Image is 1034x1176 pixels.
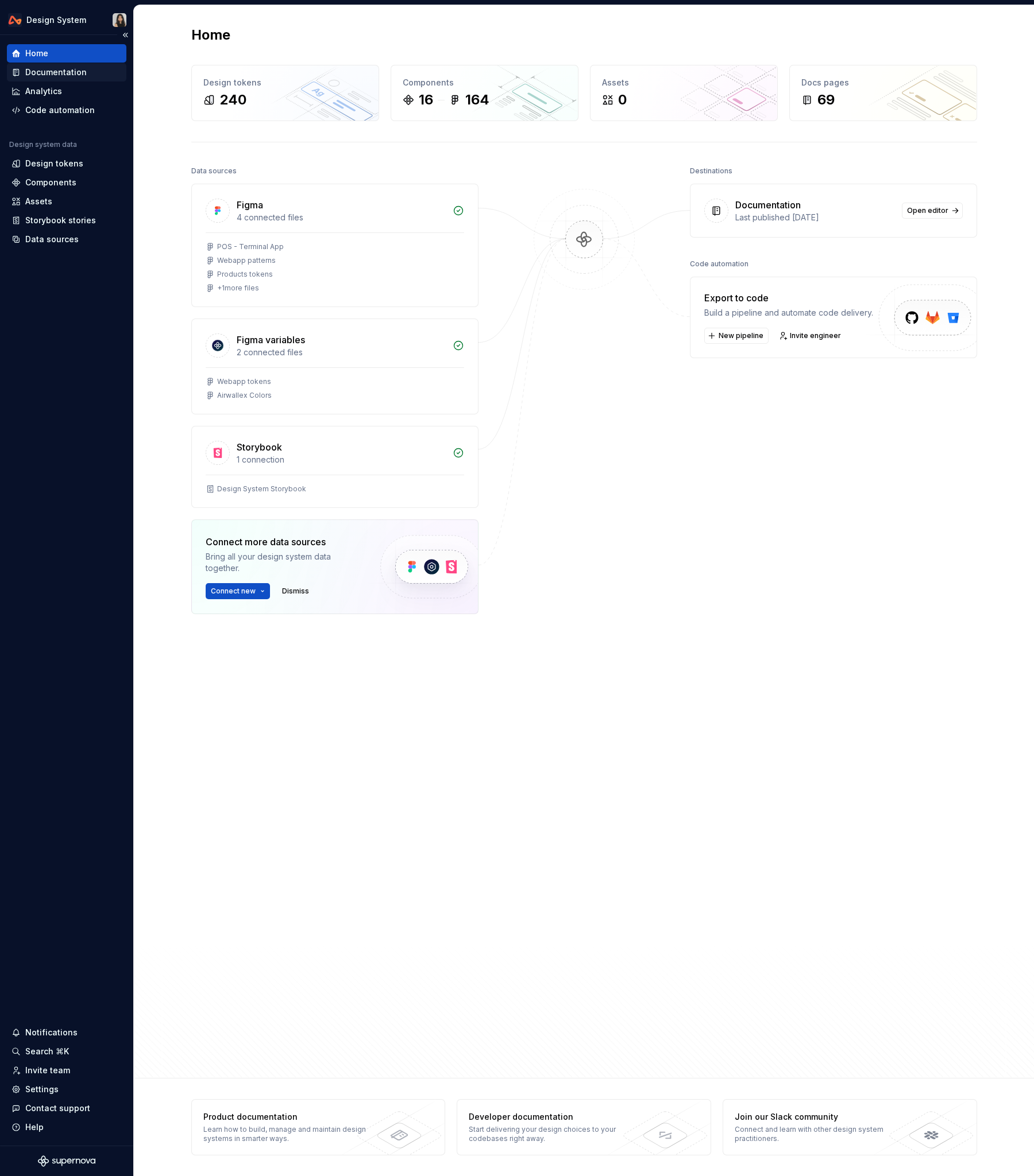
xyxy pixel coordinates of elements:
button: New pipeline [704,328,769,344]
a: Storybook stories [7,211,126,230]
div: + 1 more files [217,284,259,293]
div: Join our Slack community [735,1111,902,1123]
div: Build a pipeline and automate code delivery. [704,307,873,319]
span: Open editor [907,206,948,215]
div: 69 [817,91,835,109]
a: Assets0 [590,65,778,121]
a: Home [7,44,126,63]
div: 240 [219,91,246,109]
div: Webapp patterns [217,256,276,265]
div: Design system data [9,140,77,149]
div: Connect more data sources [206,535,361,549]
div: Design System [26,14,86,26]
svg: Supernova Logo [38,1155,95,1167]
div: 4 connected files [237,212,446,223]
div: Destinations [690,163,732,179]
a: Open editor [902,203,963,219]
div: POS - Terminal App [217,242,284,251]
div: Components [25,177,76,188]
div: Help [25,1121,44,1133]
a: Figma variables2 connected filesWebapp tokensAirwallex Colors [191,319,479,414]
a: Invite team [7,1061,126,1080]
a: Invite engineer [775,328,846,344]
div: Products tokens [217,270,273,279]
button: Contact support [7,1099,126,1117]
a: Components16164 [391,65,578,121]
div: Code automation [25,104,95,116]
div: Assets [25,196,52,207]
div: Start delivering your design choices to your codebases right away. [469,1125,636,1143]
div: Figma [237,198,263,212]
button: Design SystemXiangjun [2,7,131,32]
div: Assets [602,77,766,88]
div: Code automation [690,256,749,272]
a: Data sources [7,230,126,249]
img: 0733df7c-e17f-4421-95a9-ced236ef1ff0.png [8,13,22,27]
div: Documentation [25,67,87,78]
div: Components [403,77,566,88]
div: Storybook [237,440,282,454]
a: Design tokens [7,154,126,173]
button: Notifications [7,1023,126,1042]
div: 16 [419,91,433,109]
div: Design tokens [25,158,83,169]
a: Docs pages69 [789,65,977,121]
div: Storybook stories [25,215,96,226]
button: Search ⌘K [7,1042,126,1061]
button: Dismiss [277,583,314,599]
a: Developer documentationStart delivering your design choices to your codebases right away. [457,1099,711,1155]
div: Documentation [735,198,801,212]
h2: Home [191,26,230,44]
div: Contact support [25,1103,90,1114]
div: Analytics [25,86,62,97]
div: Webapp tokens [217,377,271,386]
div: Data sources [191,163,237,179]
a: Join our Slack communityConnect and learn with other design system practitioners. [723,1099,977,1155]
div: Last published [DATE] [735,212,895,223]
div: Settings [25,1084,59,1095]
div: Export to code [704,291,873,305]
div: Figma variables [237,333,305,347]
a: Documentation [7,63,126,81]
div: Bring all your design system data together. [206,551,361,574]
a: Product documentationLearn how to build, manage and maintain design systems in smarter ways. [191,1099,446,1155]
button: Connect new [206,583,270,599]
a: Components [7,173,126,192]
a: Storybook1 connectionDesign System Storybook [191,426,479,508]
span: Invite engineer [790,331,841,340]
div: Home [25,48,48,59]
a: Code automation [7,101,126,119]
button: Help [7,1118,126,1136]
img: Xiangjun [113,13,126,27]
button: Collapse sidebar [117,27,133,43]
div: Docs pages [801,77,965,88]
a: Assets [7,192,126,211]
div: Product documentation [203,1111,371,1123]
div: 164 [465,91,489,109]
a: Figma4 connected filesPOS - Terminal AppWebapp patternsProducts tokens+1more files [191,184,479,307]
div: Search ⌘K [25,1046,69,1057]
span: Connect new [211,587,256,596]
a: Design tokens240 [191,65,379,121]
div: Design tokens [203,77,367,88]
div: Invite team [25,1065,70,1076]
a: Analytics [7,82,126,100]
a: Settings [7,1080,126,1099]
div: 2 connected files [237,347,446,358]
div: Connect and learn with other design system practitioners. [735,1125,902,1143]
div: Developer documentation [469,1111,636,1123]
div: 1 connection [237,454,446,465]
div: 0 [618,91,627,109]
div: Data sources [25,234,79,245]
div: Notifications [25,1027,78,1038]
div: Learn how to build, manage and maintain design systems in smarter ways. [203,1125,371,1143]
div: Design System Storybook [217,484,306,494]
div: Airwallex Colors [217,391,272,400]
span: Dismiss [282,587,309,596]
span: New pipeline [719,331,763,340]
